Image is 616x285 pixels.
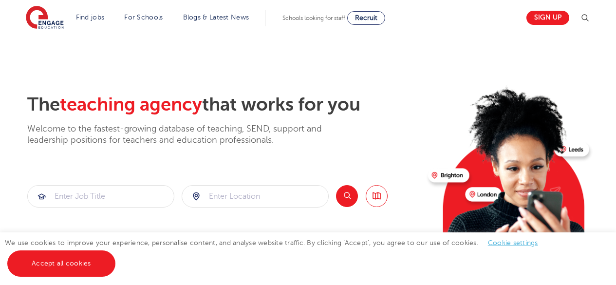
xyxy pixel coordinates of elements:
span: Schools looking for staff [282,15,345,21]
input: Submit [182,186,328,207]
a: Accept all cookies [7,250,115,277]
a: Recruit [347,11,385,25]
div: Submit [27,185,174,208]
a: Sign up [526,11,569,25]
h2: The that works for you [27,94,420,116]
img: Engage Education [26,6,64,30]
a: Cookie settings [488,239,538,247]
span: We use cookies to improve your experience, personalise content, and analyse website traffic. By c... [5,239,548,267]
span: teaching agency [60,94,202,115]
a: For Schools [124,14,163,21]
a: Blogs & Latest News [183,14,249,21]
p: Welcome to the fastest-growing database of teaching, SEND, support and leadership positions for t... [27,123,349,146]
div: Submit [182,185,329,208]
input: Submit [28,186,174,207]
button: Search [336,185,358,207]
a: Find jobs [76,14,105,21]
span: Recruit [355,14,377,21]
